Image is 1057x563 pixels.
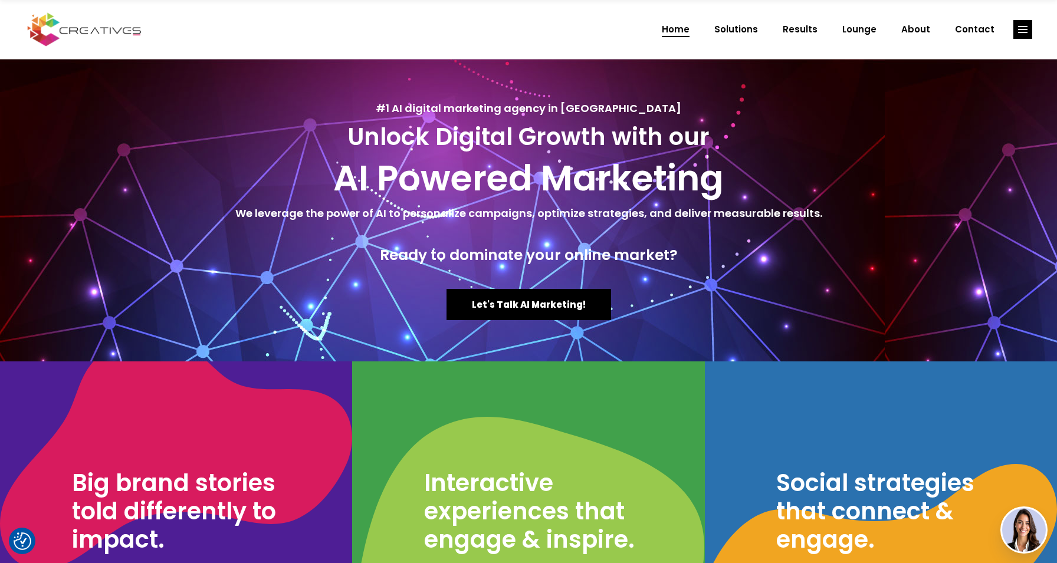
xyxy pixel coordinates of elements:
a: Home [649,14,702,45]
h4: Ready to dominate your online market? [12,246,1045,264]
button: Consent Preferences [14,532,31,550]
span: Home [662,14,690,45]
a: Results [770,14,830,45]
span: Results [783,14,818,45]
a: Let's Talk AI Marketing! [447,289,611,320]
span: Contact [955,14,994,45]
span: Lounge [842,14,877,45]
a: About [889,14,943,45]
img: agent [1002,508,1046,552]
h3: Social strategies that connect & engage. [776,469,992,554]
h3: Interactive experiences that engage & inspire. [424,469,640,554]
span: Solutions [714,14,758,45]
a: Solutions [702,14,770,45]
h2: AI Powered Marketing [12,157,1045,199]
span: Let's Talk AI Marketing! [472,298,586,311]
a: Lounge [830,14,889,45]
h5: #1 AI digital marketing agency in [GEOGRAPHIC_DATA] [12,100,1045,117]
h5: We leverage the power of AI to personalize campaigns, optimize strategies, and deliver measurable... [12,205,1045,222]
a: Contact [943,14,1007,45]
span: About [901,14,930,45]
h3: Unlock Digital Growth with our [12,123,1045,151]
h3: Big brand stories told differently to impact. [72,469,294,554]
img: Creatives [25,11,144,48]
img: Revisit consent button [14,532,31,550]
a: link [1013,20,1032,39]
